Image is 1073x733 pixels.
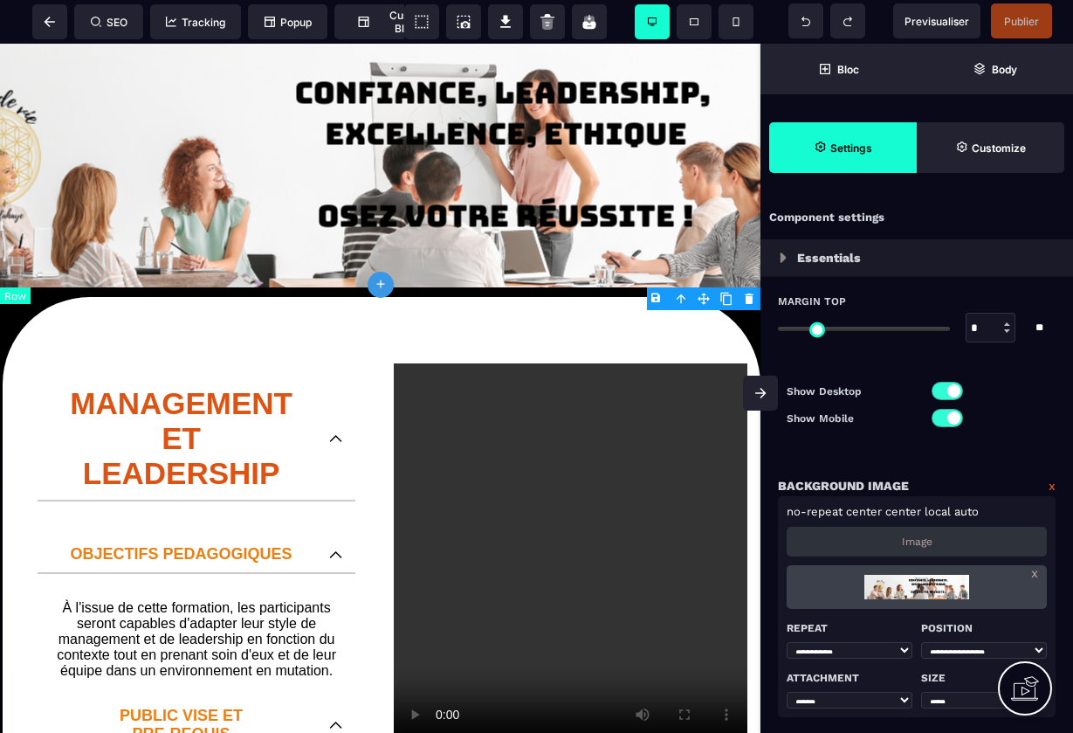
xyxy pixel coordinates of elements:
strong: Bloc [837,63,859,76]
p: Essentials [797,247,861,268]
span: Publier [1004,15,1039,28]
img: loading [864,565,968,609]
span: View components [404,4,439,39]
span: Screenshot [446,4,481,39]
span: Open Style Manager [917,122,1064,173]
p: MANAGEMENT ET LEADERSHIP [51,342,312,447]
a: x [1049,475,1056,496]
p: PUBLIC VISE ET PRE-REQUIS [51,663,312,700]
span: Open Blocks [760,44,917,94]
span: center center [846,505,921,518]
span: Margin Top [778,294,846,308]
img: loading [780,252,787,263]
p: Show Mobile [787,410,917,427]
span: Settings [769,122,917,173]
span: Popup [265,16,312,29]
span: no-repeat [787,505,843,518]
p: Attachment [787,667,912,688]
span: Preview [893,3,980,38]
p: Image [902,536,932,548]
span: local [925,505,951,518]
p: OBJECTIFS PEDAGOGIQUES [51,501,312,520]
span: auto [954,505,979,518]
p: Size [921,667,1047,688]
a: x [1031,565,1038,581]
span: Tracking [166,16,225,29]
strong: Customize [972,142,1026,155]
p: Position [921,618,1047,639]
div: Component settings [760,201,1073,235]
p: Repeat [787,618,912,639]
p: Show Desktop [787,383,917,400]
strong: Body [992,63,1017,76]
span: SEO [91,16,127,29]
span: Custom Block [343,9,428,35]
strong: Settings [830,142,872,155]
p: Background Image [778,475,909,496]
span: Previsualiser [904,15,969,28]
text: À l'issue de cette formation, les participants seront capables d'adapter leur style de management... [51,552,342,640]
span: Open Layer Manager [917,44,1073,94]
